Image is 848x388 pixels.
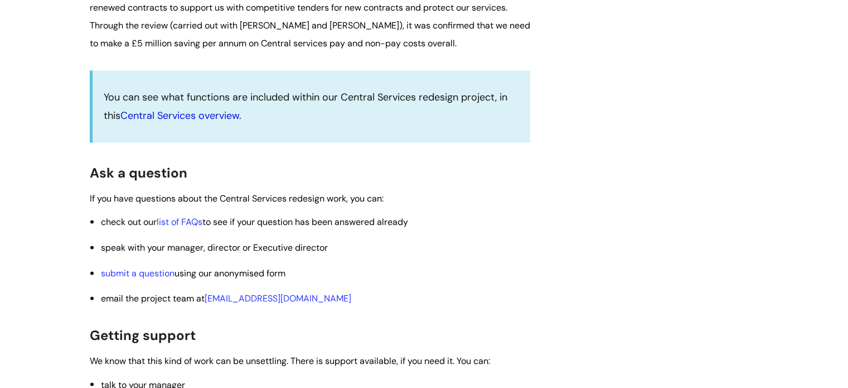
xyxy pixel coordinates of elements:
a: submit a question [101,267,175,279]
a: Central Services overview [120,109,239,122]
span: Through the review (carried out with [PERSON_NAME] and [PERSON_NAME]), it was confirmed that we n... [90,20,530,49]
span: speak with your manager, director or Executive director [101,242,328,253]
a: list of FAQs [157,216,202,228]
span: email the project team at [101,293,353,304]
p: You can see what functions are included within our Central Services redesign project, in this . [104,88,519,124]
span: We know that this kind of work can be unsettling. There is support available, if you need it. You... [90,355,490,367]
span: Ask a question [90,164,187,181]
span: check out our to see if your question has been answered already [101,216,408,228]
span: If you have questions about the Central Services redesign work, you can: [90,193,384,204]
a: [EMAIL_ADDRESS][DOMAIN_NAME] [205,293,351,304]
span: using our anonymised form [101,267,285,279]
span: Getting support [90,327,196,344]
